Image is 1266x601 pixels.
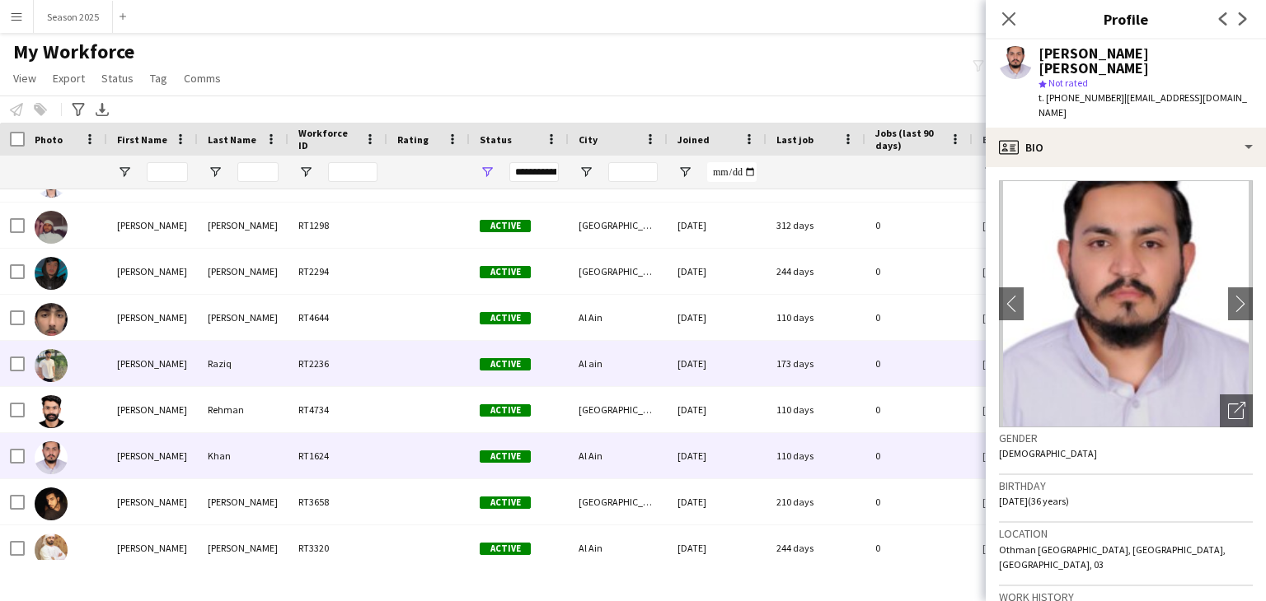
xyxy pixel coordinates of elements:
button: Open Filter Menu [208,165,223,179]
div: Rehman [198,387,288,432]
div: [PERSON_NAME] [PERSON_NAME] [1039,46,1253,76]
span: Joined [678,133,710,146]
img: Abdul Rehman [35,395,68,428]
span: Jobs (last 90 days) [875,127,943,151]
button: Open Filter Menu [678,165,692,179]
span: Not rated [1048,77,1088,89]
span: Active [480,220,531,232]
div: 0 [865,525,973,571]
div: 0 [865,249,973,294]
span: Photo [35,133,63,146]
div: 173 days [767,341,865,386]
div: [PERSON_NAME] [107,433,198,478]
div: RT4644 [288,295,387,340]
input: City Filter Input [608,162,658,182]
button: Open Filter Menu [298,165,313,179]
span: First Name [117,133,167,146]
img: Abdul Rahman [35,257,68,290]
span: Last job [776,133,814,146]
div: RT1298 [288,203,387,248]
div: 244 days [767,525,865,571]
button: Open Filter Menu [579,165,593,179]
div: [DATE] [668,203,767,248]
div: [PERSON_NAME] [198,525,288,571]
input: First Name Filter Input [147,162,188,182]
span: t. [PHONE_NUMBER] [1039,91,1124,104]
div: [DATE] [668,249,767,294]
span: View [13,71,36,86]
div: 110 days [767,433,865,478]
img: Crew avatar or photo [999,180,1253,427]
div: 210 days [767,479,865,524]
div: 0 [865,341,973,386]
span: [DATE] (36 years) [999,495,1069,507]
span: [DEMOGRAPHIC_DATA] [999,447,1097,459]
app-action-btn: Advanced filters [68,100,88,119]
img: Abdul Raziq [35,349,68,382]
div: RT3320 [288,525,387,571]
div: 110 days [767,387,865,432]
a: Tag [143,68,174,89]
div: [DATE] [668,341,767,386]
div: Al Ain [569,433,668,478]
h3: Birthday [999,478,1253,493]
input: Last Name Filter Input [237,162,279,182]
div: [DATE] [668,433,767,478]
div: 0 [865,295,973,340]
div: [GEOGRAPHIC_DATA] [569,479,668,524]
img: Abdul Razaq Razaq [35,303,68,336]
div: RT2236 [288,341,387,386]
img: Abdul Rehman Said Wali Khan [35,533,68,566]
app-action-btn: Export XLSX [92,100,112,119]
div: [DATE] [668,525,767,571]
div: Open photos pop-in [1220,394,1253,427]
button: Open Filter Menu [117,165,132,179]
span: Active [480,358,531,370]
div: RT2294 [288,249,387,294]
div: [GEOGRAPHIC_DATA] [569,203,668,248]
input: Workforce ID Filter Input [328,162,377,182]
a: Export [46,68,91,89]
span: Rating [397,133,429,146]
span: Status [480,133,512,146]
div: Bio [986,128,1266,167]
div: [PERSON_NAME] [107,295,198,340]
div: 0 [865,479,973,524]
button: Season 2025 [34,1,113,33]
img: Abdul Rehman Malik [35,487,68,520]
a: Status [95,68,140,89]
div: 0 [865,433,973,478]
div: Al ain [569,341,668,386]
h3: Profile [986,8,1266,30]
span: Comms [184,71,221,86]
div: [PERSON_NAME] [198,479,288,524]
span: Active [480,543,531,555]
div: RT3658 [288,479,387,524]
a: Comms [177,68,227,89]
span: Email [982,133,1009,146]
div: 312 days [767,203,865,248]
span: Othman [GEOGRAPHIC_DATA], [GEOGRAPHIC_DATA], [GEOGRAPHIC_DATA], 03 [999,543,1226,571]
div: [DATE] [668,295,767,340]
div: [PERSON_NAME] [198,295,288,340]
button: Open Filter Menu [982,165,997,179]
span: Active [480,496,531,509]
div: 244 days [767,249,865,294]
a: View [7,68,43,89]
span: My Workforce [13,40,134,64]
span: Workforce ID [298,127,358,151]
div: 110 days [767,295,865,340]
span: Export [53,71,85,86]
h3: Location [999,526,1253,541]
div: [DATE] [668,387,767,432]
div: [GEOGRAPHIC_DATA] [569,387,668,432]
span: Active [480,404,531,417]
span: Active [480,450,531,463]
span: Last Name [208,133,256,146]
div: [PERSON_NAME] [107,479,198,524]
div: 0 [865,203,973,248]
div: [PERSON_NAME] [198,249,288,294]
div: [DATE] [668,479,767,524]
span: Active [480,312,531,324]
img: Abdul Rahman [35,211,68,244]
